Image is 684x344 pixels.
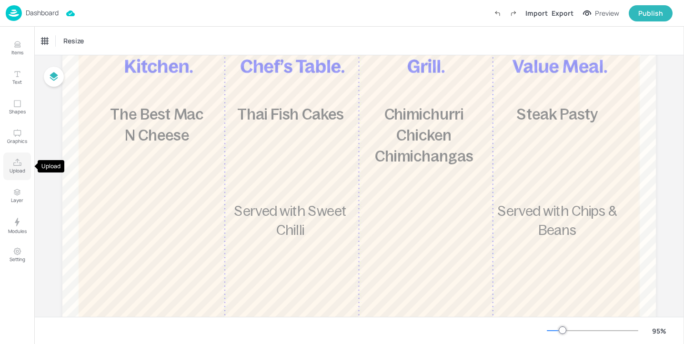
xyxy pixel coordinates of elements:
span: Chimichurri Chicken Chimichangas [375,106,473,165]
button: Preview [577,6,625,20]
span: Served with Sweet Chilli [234,204,346,238]
button: Publish [629,5,673,21]
div: Preview [595,8,619,19]
div: Export [552,8,573,18]
label: Undo (Ctrl + Z) [489,5,505,21]
span: Served with Chips & Beans [498,204,617,238]
span: Thai Fish Cakes [237,106,343,123]
div: Upload [38,160,64,172]
img: logo-86c26b7e.jpg [6,5,22,21]
span: The Best Mac N Cheese [110,106,203,144]
div: 95 % [648,326,671,336]
div: Import [525,8,548,18]
span: Steak Pasty [517,106,598,123]
span: Resize [61,36,86,46]
label: Redo (Ctrl + Y) [505,5,522,21]
div: Publish [638,8,663,19]
p: Dashboard [26,10,59,16]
